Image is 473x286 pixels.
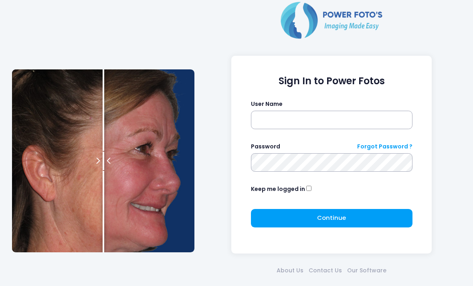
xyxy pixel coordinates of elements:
button: Continue [251,209,412,227]
label: Password [251,142,280,151]
a: Contact Us [306,266,345,275]
a: Forgot Password ? [357,142,412,151]
a: About Us [274,266,306,275]
h1: Sign In to Power Fotos [251,75,412,87]
span: Continue [317,213,346,222]
label: User Name [251,100,283,108]
label: Keep me logged in [251,185,305,193]
a: Our Software [345,266,389,275]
